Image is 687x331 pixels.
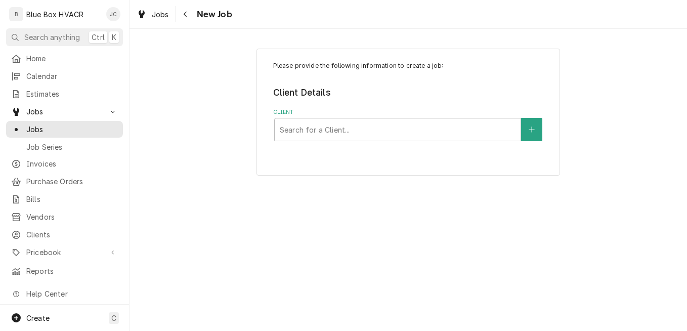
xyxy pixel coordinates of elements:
[26,158,118,169] span: Invoices
[178,6,194,22] button: Navigate back
[6,209,123,225] a: Vendors
[273,108,544,141] div: Client
[26,9,83,20] div: Blue Box HVACR
[26,314,50,322] span: Create
[26,194,118,204] span: Bills
[6,139,123,155] a: Job Series
[6,103,123,120] a: Go to Jobs
[256,49,560,176] div: Job Create/Update
[26,247,103,258] span: Pricebook
[26,53,118,64] span: Home
[6,226,123,243] a: Clients
[24,32,80,43] span: Search anything
[6,303,123,320] a: Go to What's New
[133,6,173,23] a: Jobs
[92,32,105,43] span: Ctrl
[6,191,123,208] a: Bills
[6,68,123,85] a: Calendar
[521,118,542,141] button: Create New Client
[26,266,118,276] span: Reports
[6,285,123,302] a: Go to Help Center
[529,126,535,133] svg: Create New Client
[26,212,118,222] span: Vendors
[106,7,120,21] div: Josh Canfield's Avatar
[106,7,120,21] div: JC
[26,142,118,152] span: Job Series
[6,50,123,67] a: Home
[26,229,118,240] span: Clients
[26,106,103,117] span: Jobs
[26,124,118,135] span: Jobs
[6,155,123,172] a: Invoices
[152,9,169,20] span: Jobs
[6,121,123,138] a: Jobs
[6,173,123,190] a: Purchase Orders
[6,244,123,261] a: Go to Pricebook
[26,89,118,99] span: Estimates
[112,32,116,43] span: K
[26,71,118,81] span: Calendar
[273,86,544,99] legend: Client Details
[273,61,544,141] div: Job Create/Update Form
[6,263,123,279] a: Reports
[194,8,232,21] span: New Job
[273,108,544,116] label: Client
[26,176,118,187] span: Purchase Orders
[9,7,23,21] div: B
[273,61,544,70] p: Please provide the following information to create a job:
[111,313,116,323] span: C
[6,86,123,102] a: Estimates
[6,28,123,46] button: Search anythingCtrlK
[26,288,117,299] span: Help Center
